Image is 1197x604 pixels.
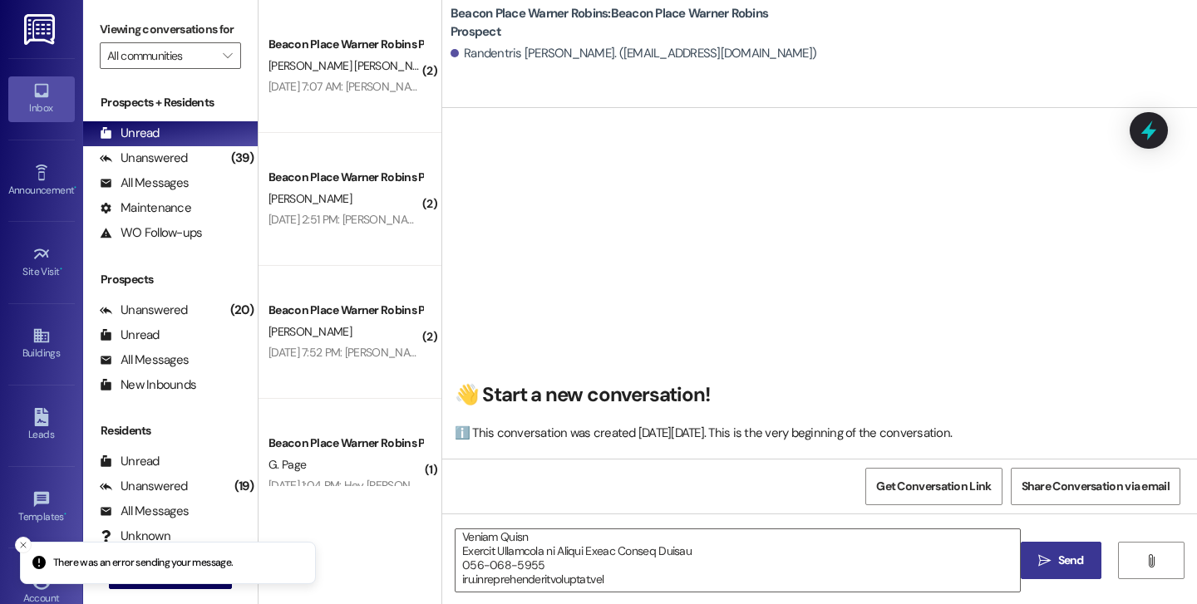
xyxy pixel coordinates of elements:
a: Leads [8,403,75,448]
div: (39) [227,145,258,171]
div: (19) [230,474,258,499]
div: Randentris [PERSON_NAME]. ([EMAIL_ADDRESS][DOMAIN_NAME]) [451,45,816,62]
div: ℹ️ This conversation was created [DATE][DATE]. This is the very beginning of the conversation. [455,425,1176,442]
span: Share Conversation via email [1022,478,1170,495]
div: WO Follow-ups [100,224,202,242]
div: Beacon Place Warner Robins Prospect [268,435,422,452]
p: There was an error sending your message. [53,556,234,571]
button: Close toast [15,537,32,553]
span: Send [1058,552,1084,569]
i:  [1038,554,1051,567]
div: New Inbounds [100,376,196,394]
div: Unanswered [100,478,188,495]
button: Get Conversation Link [865,468,1002,505]
div: [DATE] 2:51 PM: [PERSON_NAME] [268,212,426,227]
div: Unread [100,125,160,142]
span: • [64,508,66,520]
button: Send [1021,542,1101,579]
div: Unanswered [100,150,188,167]
a: Buildings [8,322,75,366]
a: Templates • [8,485,75,530]
div: All Messages [100,503,189,520]
span: • [74,182,76,194]
div: All Messages [100,174,189,192]
i:  [1145,554,1157,567]
div: Beacon Place Warner Robins Prospect [268,169,422,186]
div: Maintenance [100,199,191,217]
h2: 👋 Start a new conversation! [455,382,1176,408]
div: Unread [100,327,160,344]
span: [PERSON_NAME] [PERSON_NAME] [268,58,437,73]
span: • [60,263,62,275]
textarea: Lorem Ipsumdol! ☀️ S amet con’ad elitse d eiusm temp! Inc utl etdol magnaaliqu en adminim ve quis... [456,529,1020,592]
a: Inbox [8,76,75,121]
div: Beacon Place Warner Robins Prospect [268,302,422,319]
div: Prospects [83,271,258,288]
div: Unread [100,453,160,470]
span: [PERSON_NAME] [268,324,352,339]
div: [DATE] 7:07 AM: [PERSON_NAME] [268,79,429,94]
span: G. Page [268,457,306,472]
a: Site Visit • [8,240,75,285]
img: ResiDesk Logo [24,14,58,45]
div: Unanswered [100,302,188,319]
input: All communities [107,42,214,69]
div: [DATE] 7:52 PM: [PERSON_NAME] [268,345,428,360]
div: All Messages [100,351,189,369]
b: Beacon Place Warner Robins: Beacon Place Warner Robins Prospect [451,5,783,41]
div: Beacon Place Warner Robins Prospect [268,36,422,53]
div: Prospects + Residents [83,94,258,111]
div: [DATE] 1:04 PM: Hey [PERSON_NAME] can you give me a call? [268,478,564,493]
button: Share Conversation via email [1011,468,1180,505]
span: [PERSON_NAME] [268,191,352,206]
span: Get Conversation Link [876,478,991,495]
label: Viewing conversations for [100,17,241,42]
div: Unknown [100,528,170,545]
i:  [223,49,232,62]
div: Residents [83,422,258,439]
div: (20) [226,297,258,323]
